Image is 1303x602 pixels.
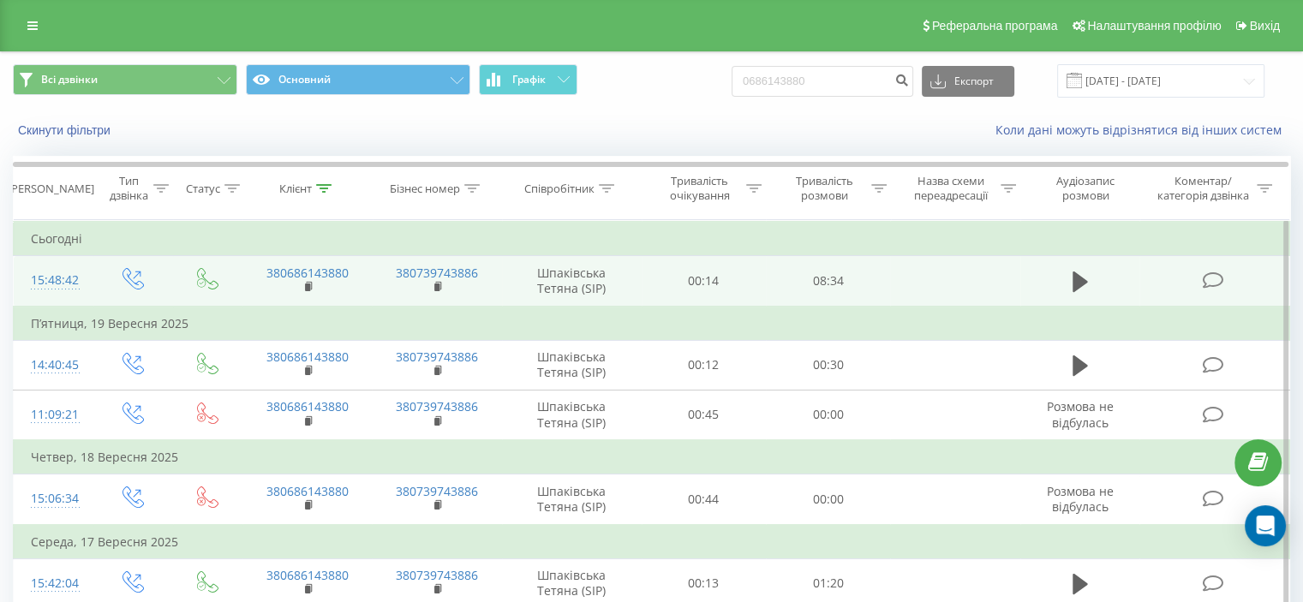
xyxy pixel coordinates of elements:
[766,474,890,525] td: 00:00
[512,74,546,86] span: Графік
[642,390,766,440] td: 00:45
[13,64,237,95] button: Всі дзвінки
[186,182,220,196] div: Статус
[31,264,76,297] div: 15:48:42
[266,398,349,414] a: 380686143880
[502,256,642,307] td: Шпаківська Тетяна (SIP)
[266,567,349,583] a: 380686143880
[922,66,1014,97] button: Експорт
[266,483,349,499] a: 380686143880
[1047,483,1114,515] span: Розмова не відбулась
[502,474,642,525] td: Шпаківська Тетяна (SIP)
[1087,19,1221,33] span: Налаштування профілю
[781,174,867,203] div: Тривалість розмови
[31,567,76,600] div: 15:42:04
[732,66,913,97] input: Пошук за номером
[8,182,94,196] div: [PERSON_NAME]
[642,340,766,390] td: 00:12
[1047,398,1114,430] span: Розмова не відбулась
[1036,174,1136,203] div: Аудіозапис розмови
[14,307,1290,341] td: П’ятниця, 19 Вересня 2025
[390,182,460,196] div: Бізнес номер
[14,525,1290,559] td: Середа, 17 Вересня 2025
[502,390,642,440] td: Шпаківська Тетяна (SIP)
[396,398,478,414] a: 380739743886
[31,398,76,432] div: 11:09:21
[1152,174,1252,203] div: Коментар/категорія дзвінка
[502,340,642,390] td: Шпаківська Тетяна (SIP)
[31,349,76,382] div: 14:40:45
[766,340,890,390] td: 00:30
[524,182,595,196] div: Співробітник
[396,483,478,499] a: 380739743886
[14,222,1290,256] td: Сьогодні
[279,182,312,196] div: Клієнт
[41,73,98,86] span: Всі дзвінки
[906,174,996,203] div: Назва схеми переадресації
[766,256,890,307] td: 08:34
[932,19,1058,33] span: Реферальна програма
[14,440,1290,474] td: Четвер, 18 Вересня 2025
[657,174,743,203] div: Тривалість очікування
[642,256,766,307] td: 00:14
[266,265,349,281] a: 380686143880
[396,567,478,583] a: 380739743886
[31,482,76,516] div: 15:06:34
[396,265,478,281] a: 380739743886
[246,64,470,95] button: Основний
[642,474,766,525] td: 00:44
[766,390,890,440] td: 00:00
[1245,505,1286,546] div: Open Intercom Messenger
[396,349,478,365] a: 380739743886
[266,349,349,365] a: 380686143880
[13,122,119,138] button: Скинути фільтри
[1250,19,1280,33] span: Вихід
[995,122,1290,138] a: Коли дані можуть відрізнятися вiд інших систем
[479,64,577,95] button: Графік
[108,174,148,203] div: Тип дзвінка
